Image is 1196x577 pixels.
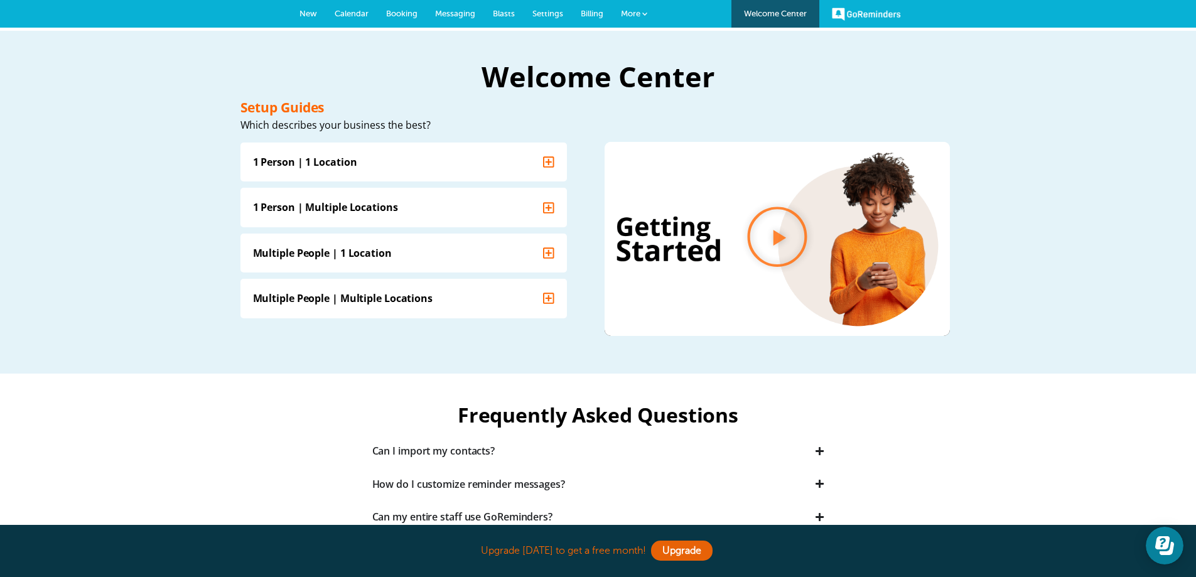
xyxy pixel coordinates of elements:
[253,261,433,274] div: Multiple People | Multiple Locations
[372,446,565,460] div: How do I customize reminder messages?
[366,440,831,466] summary: How do I customize reminder messages?
[372,479,552,493] div: Can my entire staff use GoReminders?
[372,413,495,427] div: Can I import my contacts?
[493,9,515,18] span: Blasts
[240,31,956,60] h2: Welcome Center
[240,374,956,394] h2: Frequently Asked Questions
[240,112,567,288] div: Accordion. Open links with Enter or Space, close with Escape, and navigate with Arrow Keys
[386,9,418,18] span: Booking
[621,9,640,18] span: More
[240,203,567,242] summary: Multiple People | 1 Location
[746,175,809,242] div: Play Video
[240,157,567,196] summary: 1 Person | Multiple Locations
[1146,527,1183,564] iframe: Resource center
[284,537,912,564] div: Upgrade [DATE] to get a free month!
[372,512,426,526] div: More FAQs
[366,473,831,499] summary: Can my entire staff use GoReminders?
[366,407,831,433] summary: Can I import my contacts?
[532,9,563,18] span: Settings
[253,124,357,138] div: 1 Person | 1 Location
[240,248,567,287] summary: Multiple People | Multiple Locations
[366,506,831,532] summary: More FAQs
[253,170,398,183] div: 1 Person | Multiple Locations
[651,541,713,561] a: Upgrade
[299,9,317,18] span: New
[253,215,392,229] div: Multiple People | 1 Location
[581,9,603,18] span: Billing
[240,112,567,151] summary: 1 Person | 1 Location
[240,70,567,84] h2: Setup Guides
[240,89,567,99] h2: Which describes your business the best?
[435,9,475,18] span: Messaging
[335,9,369,18] span: Calendar
[366,407,831,532] div: Accordion. Open links with Enter or Space, close with Escape, and navigate with Arrow Keys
